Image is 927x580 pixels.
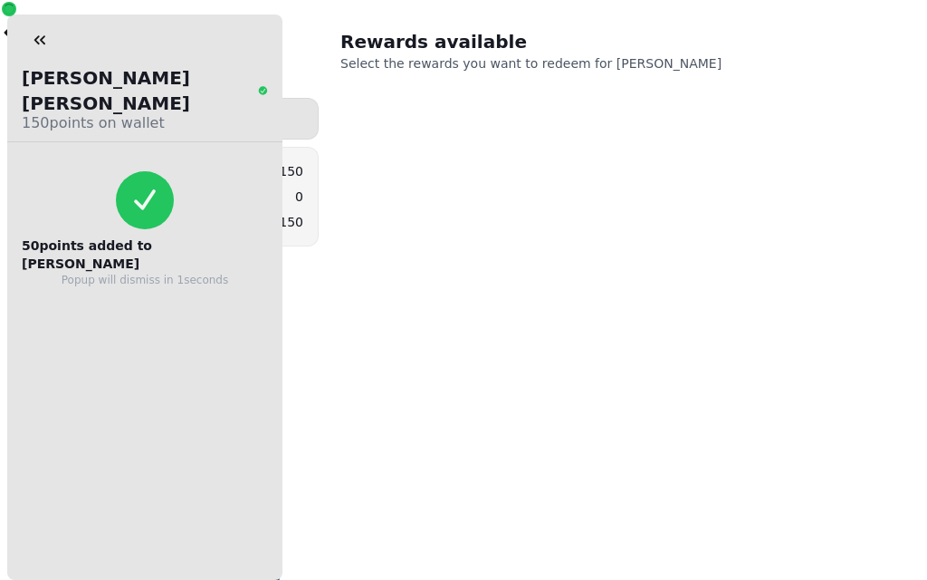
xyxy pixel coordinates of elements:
p: Select the rewards you want to redeem for [340,54,804,72]
p: [PERSON_NAME] [PERSON_NAME] [22,65,254,116]
p: 150 [279,162,303,180]
p: 150 [279,213,303,231]
p: 0 [295,188,303,206]
p: 150 points on wallet [22,112,268,134]
h2: Rewards available [340,29,688,54]
span: [PERSON_NAME] [616,56,722,71]
p: 50 points added to [PERSON_NAME] [22,237,268,273]
p: Popup will dismiss in 1 seconds [62,273,228,287]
